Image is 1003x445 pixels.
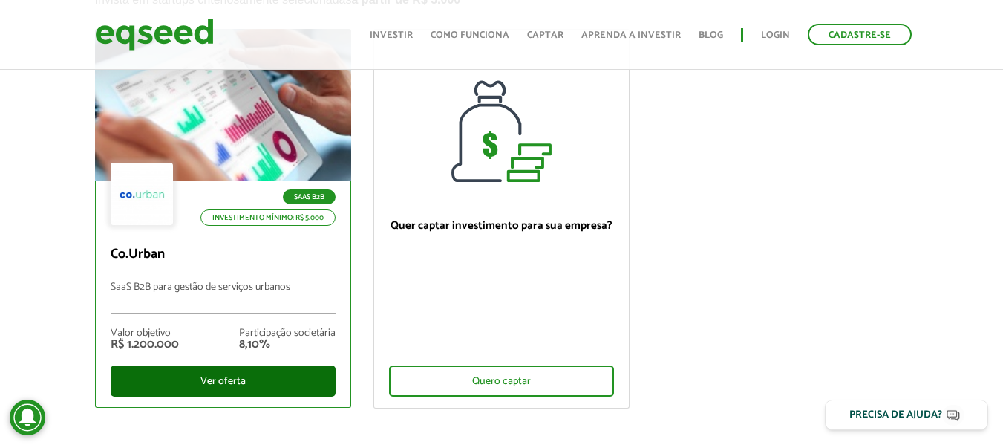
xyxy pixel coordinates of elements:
div: R$ 1.200.000 [111,339,179,351]
a: SaaS B2B Investimento mínimo: R$ 5.000 Co.Urban SaaS B2B para gestão de serviços urbanos Valor ob... [95,29,351,408]
p: Quer captar investimento para sua empresa? [389,219,614,233]
p: Co.Urban [111,247,336,263]
div: Valor objetivo [111,328,179,339]
a: Quer captar investimento para sua empresa? Quero captar [373,29,630,409]
a: Cadastre-se [808,24,912,45]
a: Login [761,30,790,40]
p: SaaS B2B [283,189,336,204]
a: Captar [527,30,563,40]
p: SaaS B2B para gestão de serviços urbanos [111,282,336,314]
a: Blog [699,30,723,40]
div: 8,10% [239,339,336,351]
div: Participação societária [239,328,336,339]
a: Investir [370,30,413,40]
div: Ver oferta [111,366,336,397]
div: Quero captar [389,366,614,397]
a: Como funciona [431,30,509,40]
a: Aprenda a investir [581,30,681,40]
img: EqSeed [95,15,214,54]
p: Investimento mínimo: R$ 5.000 [200,209,336,226]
